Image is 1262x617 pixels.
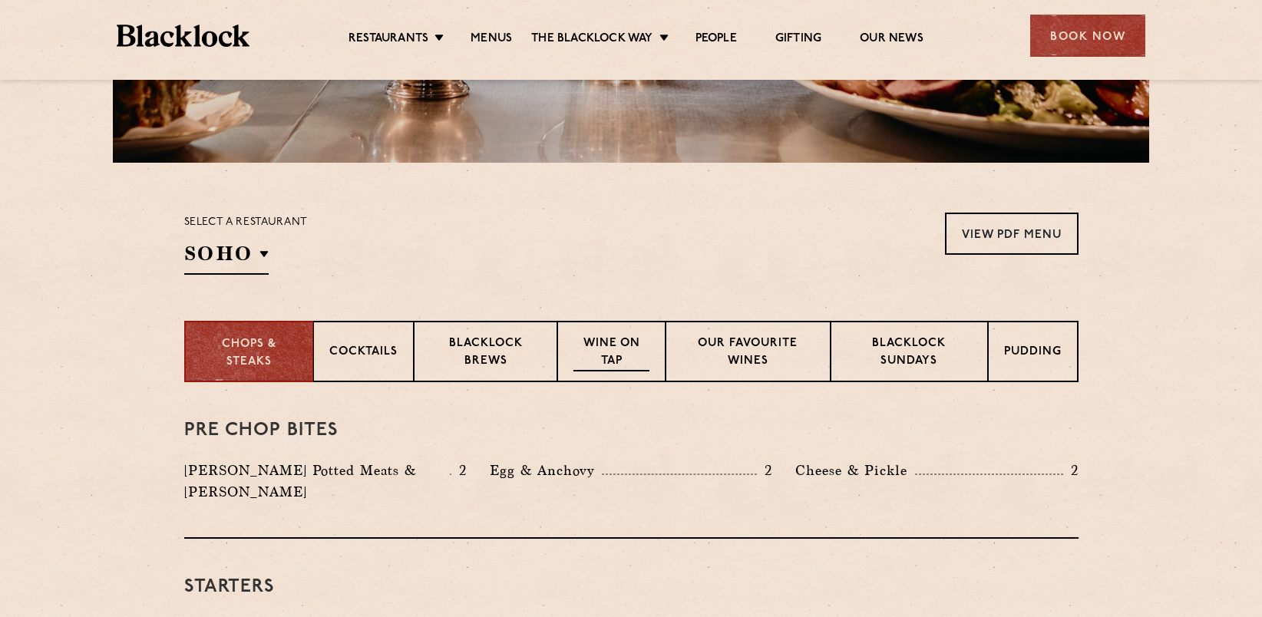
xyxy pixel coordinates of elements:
p: Cheese & Pickle [795,460,915,481]
a: People [695,31,737,48]
div: Book Now [1030,15,1145,57]
p: 2 [451,460,467,480]
p: Egg & Anchovy [490,460,602,481]
p: Chops & Steaks [201,336,297,371]
h3: Starters [184,577,1079,597]
h3: Pre Chop Bites [184,421,1079,440]
p: Pudding [1004,344,1062,363]
a: Menus [471,31,512,48]
a: View PDF Menu [945,213,1079,255]
p: Blacklock Brews [430,335,542,371]
p: Our favourite wines [682,335,814,371]
p: [PERSON_NAME] Potted Meats & [PERSON_NAME] [184,460,450,503]
a: The Blacklock Way [531,31,652,48]
a: Restaurants [349,31,428,48]
p: 2 [1063,460,1079,480]
p: 2 [757,460,772,480]
a: Gifting [775,31,821,48]
p: Wine on Tap [573,335,649,371]
p: Select a restaurant [184,213,308,233]
p: Cocktails [329,344,398,363]
img: BL_Textured_Logo-footer-cropped.svg [117,25,249,47]
h2: SOHO [184,240,269,275]
p: Blacklock Sundays [847,335,971,371]
a: Our News [860,31,923,48]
